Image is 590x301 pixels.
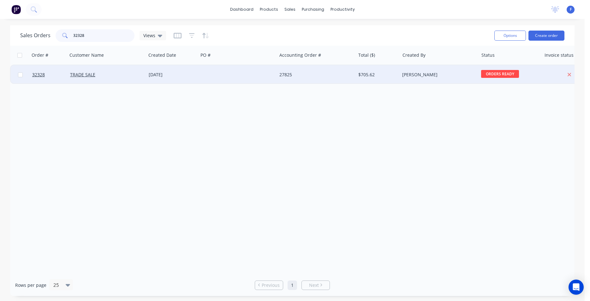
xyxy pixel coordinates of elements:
[299,5,327,14] div: purchasing
[200,52,211,58] div: PO #
[358,72,395,78] div: $705.62
[15,282,46,288] span: Rows per page
[70,72,95,78] a: TRADE SALE
[32,52,48,58] div: Order #
[227,5,257,14] a: dashboard
[257,5,281,14] div: products
[73,29,135,42] input: Search...
[255,282,283,288] a: Previous page
[279,52,321,58] div: Accounting Order #
[302,282,330,288] a: Next page
[402,72,472,78] div: [PERSON_NAME]
[143,32,155,39] span: Views
[402,52,426,58] div: Created By
[149,72,196,78] div: [DATE]
[327,5,358,14] div: productivity
[20,32,51,38] h1: Sales Orders
[569,280,584,295] div: Open Intercom Messenger
[279,72,349,78] div: 27825
[262,282,280,288] span: Previous
[252,281,332,290] ul: Pagination
[69,52,104,58] div: Customer Name
[528,31,564,41] button: Create order
[288,281,297,290] a: Page 1 is your current page
[281,5,299,14] div: sales
[358,52,375,58] div: Total ($)
[32,72,45,78] span: 32328
[309,282,319,288] span: Next
[494,31,526,41] button: Options
[148,52,176,58] div: Created Date
[481,70,519,78] span: ORDERS READY
[481,52,495,58] div: Status
[11,5,21,14] img: Factory
[32,65,70,84] a: 32328
[545,52,574,58] div: Invoice status
[570,7,572,12] span: F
